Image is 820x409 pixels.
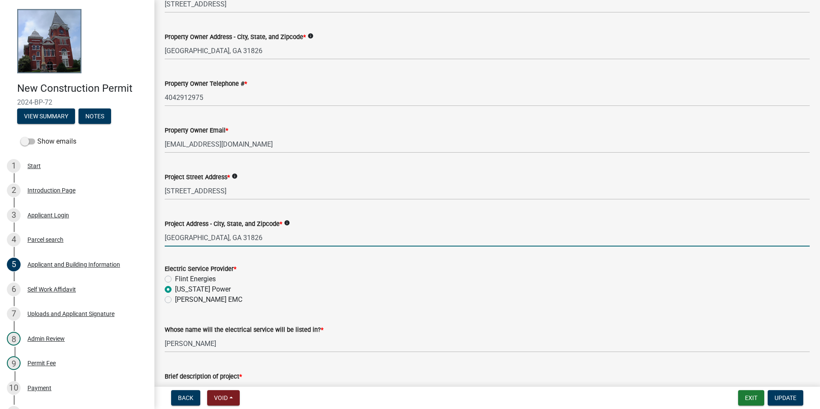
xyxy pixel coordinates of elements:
label: Project Street Address [165,174,230,180]
div: 3 [7,208,21,222]
div: 10 [7,381,21,395]
label: Electric Service Provider [165,266,236,272]
label: [US_STATE] Power [175,284,231,295]
label: Project Address - City, State, and Zipcode [165,221,282,227]
label: Property Owner Email [165,128,228,134]
label: Property Owner Telephone # [165,81,247,87]
div: 6 [7,283,21,296]
div: Permit Fee [27,360,56,366]
div: 8 [7,332,21,346]
label: [PERSON_NAME] EMC [175,295,242,305]
div: 1 [7,159,21,173]
div: Applicant and Building Information [27,262,120,268]
div: Payment [27,385,51,391]
button: Notes [78,108,111,124]
div: 9 [7,356,21,370]
label: Show emails [21,136,76,147]
span: Back [178,394,193,401]
div: Self Work Affidavit [27,286,76,292]
button: Update [768,390,803,406]
div: Parcel search [27,237,63,243]
label: Whose name will the electrical service will be listed in? [165,327,323,333]
div: Start [27,163,41,169]
wm-modal-confirm: Notes [78,113,111,120]
i: info [284,220,290,226]
span: Void [214,394,228,401]
label: Flint Energies [175,274,216,284]
label: Brief description of project [165,374,242,380]
span: 2024-BP-72 [17,98,137,106]
i: info [307,33,314,39]
div: Applicant Login [27,212,69,218]
div: 4 [7,233,21,247]
h4: New Construction Permit [17,82,148,95]
button: View Summary [17,108,75,124]
i: info [232,173,238,179]
button: Void [207,390,240,406]
img: Talbot County, Georgia [17,9,81,73]
label: Property Owner Address - City, State, and Zipcode [165,34,306,40]
div: Admin Review [27,336,65,342]
span: Update [775,394,796,401]
div: Uploads and Applicant Signature [27,311,115,317]
button: Exit [738,390,764,406]
div: Introduction Page [27,187,75,193]
div: 7 [7,307,21,321]
wm-modal-confirm: Summary [17,113,75,120]
div: 5 [7,258,21,271]
button: Back [171,390,200,406]
div: 2 [7,183,21,197]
